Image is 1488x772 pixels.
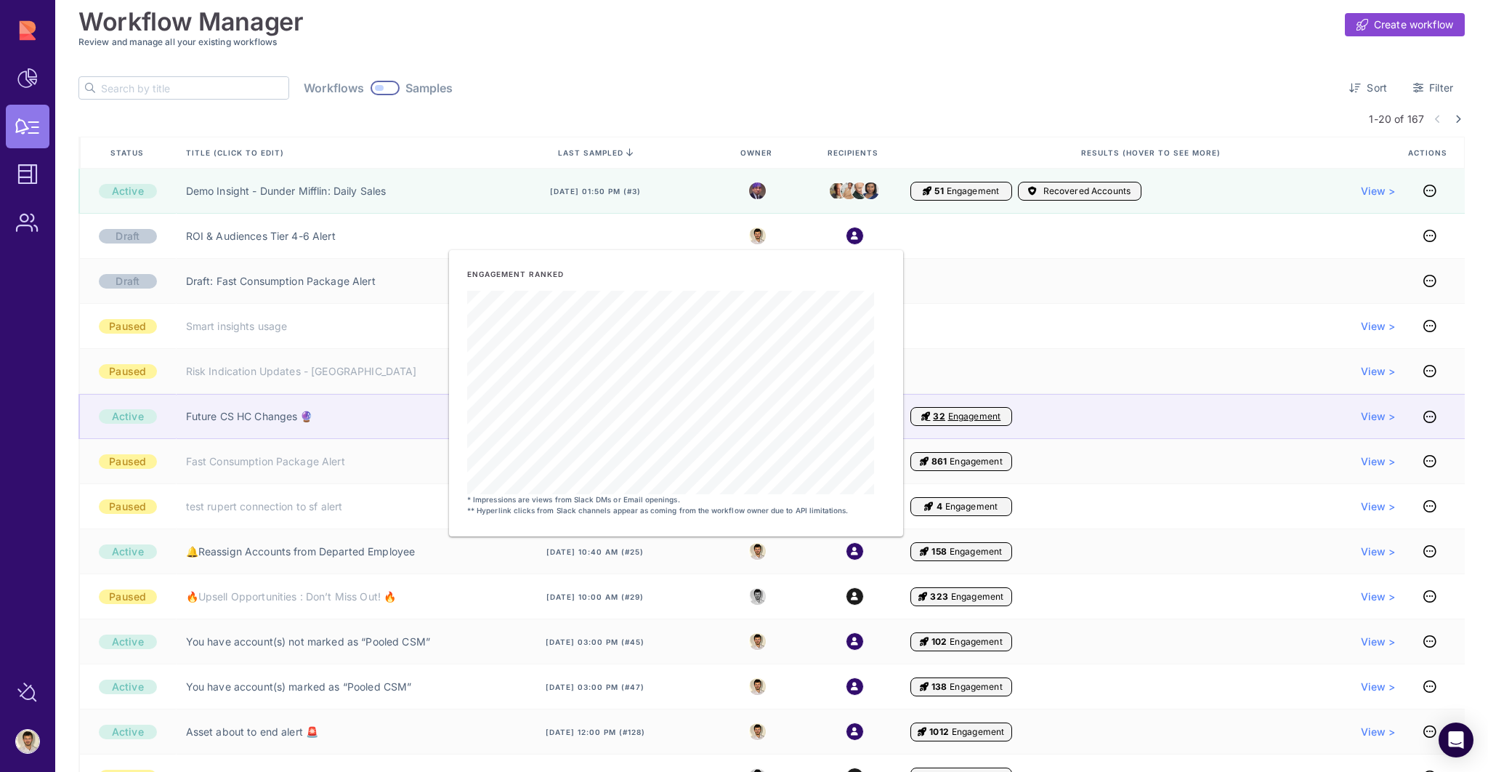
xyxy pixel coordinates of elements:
h1: Workflow Manager [78,7,304,36]
span: Engagement [948,411,1000,422]
a: Future CS HC Changes 🔮 [186,409,313,424]
a: You have account(s) not marked as “Pooled CSM” [186,635,430,649]
div: Paused [99,319,157,334]
div: Active [99,725,157,739]
span: Samples [405,81,453,95]
span: Engagement [950,681,1002,693]
span: 138 [931,681,947,693]
a: Asset about to end alert 🚨 [186,725,319,739]
span: Sort [1367,81,1387,95]
span: 1012 [929,726,949,738]
span: Title (click to edit) [186,148,287,158]
span: Engagement [952,726,1004,738]
a: Smart insights usage [186,319,288,334]
span: View > [1361,184,1396,198]
span: 323 [930,591,947,603]
div: Active [99,680,157,694]
img: kevin.jpeg [830,183,846,198]
img: michael.jpeg [749,182,766,199]
span: 1-20 of 167 [1369,111,1424,126]
img: 7530139536612_24487aea9d702d60db16_32.png [749,633,766,650]
a: View > [1361,364,1396,379]
span: View > [1361,499,1396,514]
span: Engagement [950,636,1002,648]
a: Draft: Fast Consumption Package Alert [186,274,376,289]
div: Open Intercom Messenger [1439,723,1473,757]
a: 🔥Upsell Opportunities : Don’t Miss Out! 🔥 [186,590,397,604]
span: [DATE] 10:40 am (#25) [546,547,644,557]
a: View > [1361,590,1396,604]
i: Engagement [920,636,929,648]
div: Paused [99,454,157,469]
div: Draft [99,274,157,289]
img: account-photo [16,730,39,753]
i: Engagement [918,591,927,603]
a: View > [1361,544,1396,559]
span: Engagement [947,185,999,197]
div: Paused [99,364,157,379]
p: ** Hyperlink clicks from Slack channels appear as coming from the workflow owner due to API limit... [467,505,874,516]
span: 51 [934,185,943,197]
a: View > [1361,454,1396,469]
i: Engagement [920,681,929,693]
span: 861 [931,456,947,467]
span: View > [1361,680,1396,694]
span: Engagement [945,501,998,512]
span: Owner [740,148,775,158]
div: Active [99,635,157,649]
img: 7530139536612_24487aea9d702d60db16_32.png [749,678,766,695]
img: creed.jpeg [852,178,868,203]
span: Workflows [304,81,364,95]
span: Actions [1408,148,1450,158]
div: Paused [99,499,157,514]
p: Engagement Ranked [467,269,874,279]
span: [DATE] 03:00 pm (#45) [546,637,644,647]
span: [DATE] 12:00 pm (#128) [546,727,645,737]
span: [DATE] 10:00 am (#29) [546,592,644,602]
span: Engagement [950,456,1002,467]
span: 32 [933,411,945,422]
a: 🔔Reassign Accounts from Departed Employee [186,544,416,559]
img: 7530139536612_24487aea9d702d60db16_32.png [749,723,766,740]
a: test rupert connection to sf alert [186,499,343,514]
span: [DATE] 03:00 pm (#47) [546,682,644,692]
a: Risk Indication Updates - [GEOGRAPHIC_DATA] [186,364,417,379]
div: Active [99,544,157,559]
span: Engagement [950,546,1002,558]
p: * Impressions are views from Slack DMs or Email openings. [467,494,874,505]
div: Draft [99,229,157,244]
span: [DATE] 01:50 pm (#3) [550,186,641,196]
span: 158 [931,546,946,558]
i: Engagement [920,546,929,558]
img: 7530139536612_24487aea9d702d60db16_32.png [749,588,766,605]
i: Engagement [918,726,926,738]
input: Search by title [101,77,288,99]
span: 4 [937,501,942,512]
a: View > [1361,319,1396,334]
a: You have account(s) marked as “Pooled CSM” [186,680,412,694]
span: View > [1361,409,1396,424]
span: Filter [1429,81,1453,95]
span: last sampled [558,148,623,157]
a: Demo Insight - Dunder Mifflin: Daily Sales [186,184,387,198]
img: 7530139536612_24487aea9d702d60db16_32.png [749,543,766,560]
img: 7530139536612_24487aea9d702d60db16_32.png [749,228,766,244]
a: Fast Consumption Package Alert [186,454,345,469]
a: ROI & Audiences Tier 4-6 Alert [186,229,336,244]
span: Status [110,148,147,158]
span: Engagement [951,591,1003,603]
a: View > [1361,635,1396,649]
i: Accounts [1028,185,1037,197]
a: View > [1361,725,1396,739]
span: Create workflow [1374,17,1453,32]
i: Engagement [920,456,929,467]
div: Paused [99,590,157,604]
i: Engagement [924,501,933,512]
